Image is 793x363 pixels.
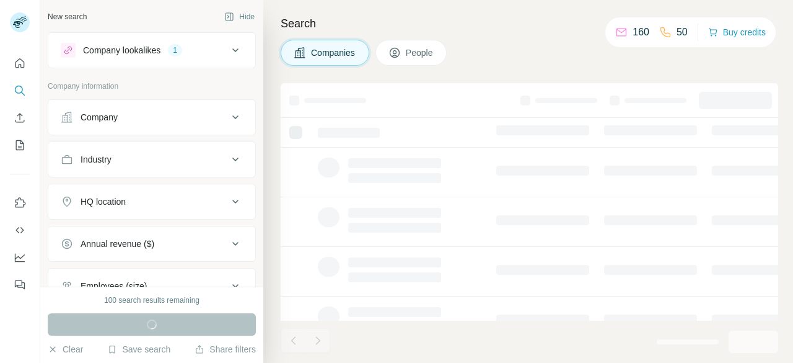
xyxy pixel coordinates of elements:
[10,79,30,102] button: Search
[10,192,30,214] button: Use Surfe on LinkedIn
[10,246,30,269] button: Dashboard
[677,25,688,40] p: 50
[48,229,255,259] button: Annual revenue ($)
[48,102,255,132] button: Company
[10,219,30,241] button: Use Surfe API
[81,280,147,292] div: Employees (size)
[81,111,118,123] div: Company
[83,44,160,56] div: Company lookalikes
[10,107,30,129] button: Enrich CSV
[633,25,649,40] p: 160
[48,145,255,174] button: Industry
[311,47,356,59] span: Companies
[406,47,434,59] span: People
[10,52,30,74] button: Quick start
[708,24,766,41] button: Buy credits
[48,187,255,217] button: HQ location
[48,343,83,356] button: Clear
[195,343,256,356] button: Share filters
[10,134,30,156] button: My lists
[107,343,170,356] button: Save search
[168,45,182,56] div: 1
[81,153,112,166] div: Industry
[216,7,263,26] button: Hide
[10,274,30,296] button: Feedback
[104,295,199,306] div: 100 search results remaining
[281,15,778,32] h4: Search
[81,195,126,208] div: HQ location
[48,11,87,22] div: New search
[48,81,256,92] p: Company information
[48,271,255,301] button: Employees (size)
[81,238,154,250] div: Annual revenue ($)
[48,35,255,65] button: Company lookalikes1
